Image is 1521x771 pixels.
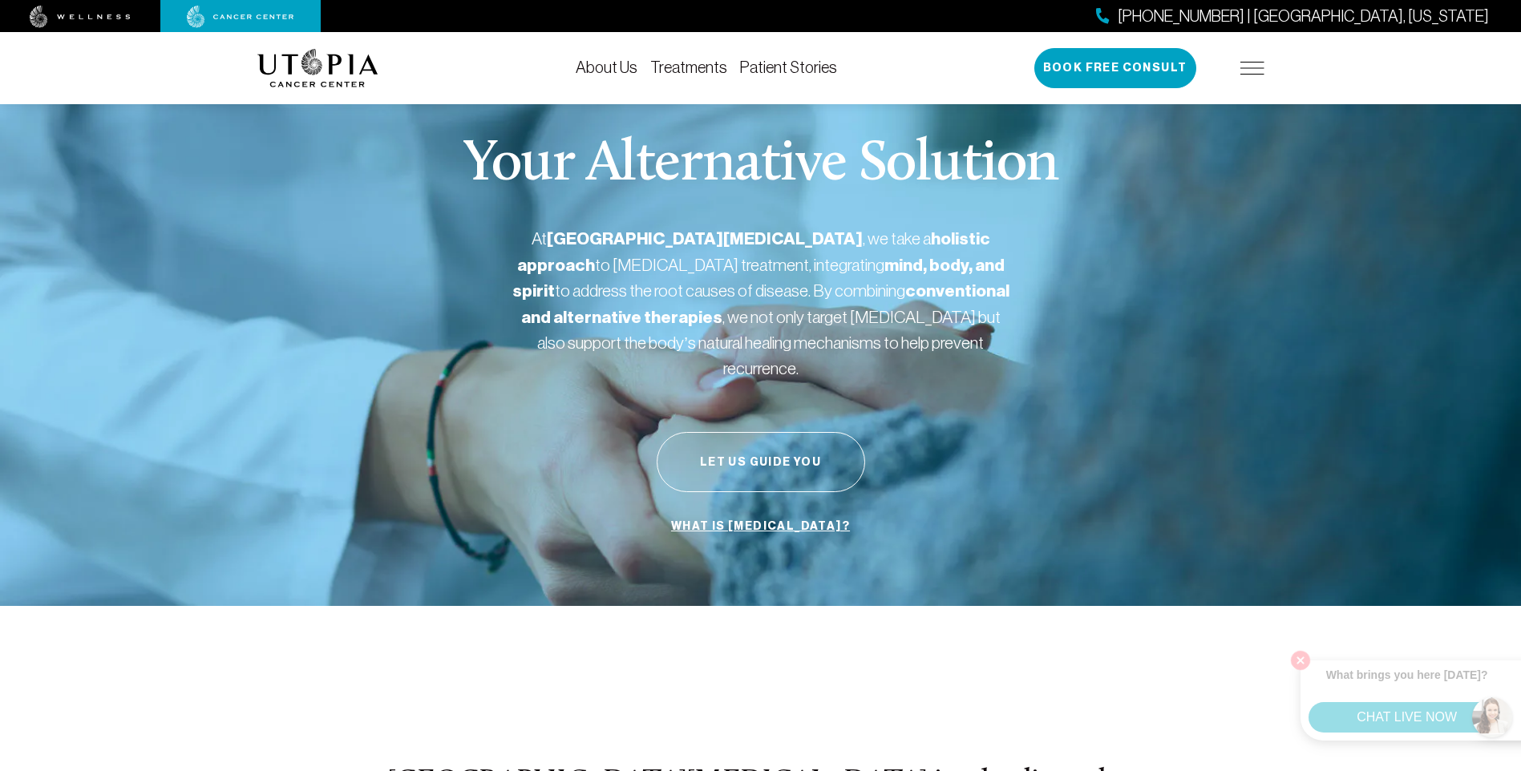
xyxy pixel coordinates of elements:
[657,432,865,492] button: Let Us Guide You
[512,226,1009,381] p: At , we take a to [MEDICAL_DATA] treatment, integrating to address the root causes of disease. By...
[1240,62,1264,75] img: icon-hamburger
[576,59,637,76] a: About Us
[187,6,294,28] img: cancer center
[667,511,854,542] a: What is [MEDICAL_DATA]?
[547,228,863,249] strong: [GEOGRAPHIC_DATA][MEDICAL_DATA]
[740,59,837,76] a: Patient Stories
[517,228,990,276] strong: holistic approach
[257,49,378,87] img: logo
[521,281,1009,328] strong: conventional and alternative therapies
[463,136,1058,194] p: Your Alternative Solution
[1034,48,1196,88] button: Book Free Consult
[1096,5,1489,28] a: [PHONE_NUMBER] | [GEOGRAPHIC_DATA], [US_STATE]
[650,59,727,76] a: Treatments
[1118,5,1489,28] span: [PHONE_NUMBER] | [GEOGRAPHIC_DATA], [US_STATE]
[30,6,131,28] img: wellness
